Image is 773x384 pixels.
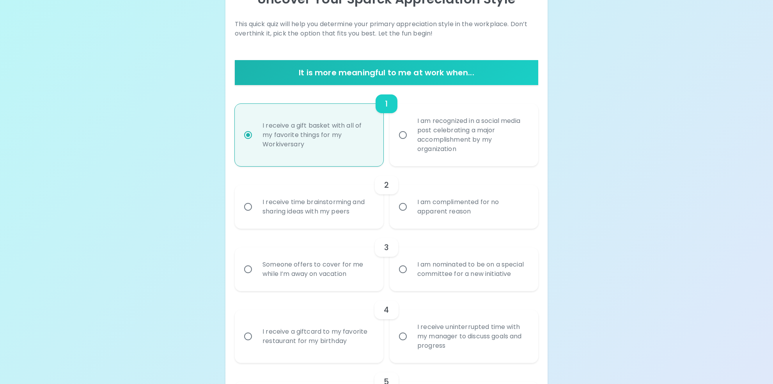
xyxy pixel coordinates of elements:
[235,20,538,38] p: This quick quiz will help you determine your primary appreciation style in the workplace. Don’t o...
[385,98,388,110] h6: 1
[384,241,389,254] h6: 3
[256,112,379,158] div: I receive a gift basket with all of my favorite things for my Workiversary
[384,179,389,191] h6: 2
[238,66,535,79] h6: It is more meaningful to me at work when...
[384,304,389,316] h6: 4
[235,291,538,363] div: choice-group-check
[411,188,534,226] div: I am complimented for no apparent reason
[235,85,538,166] div: choice-group-check
[256,251,379,288] div: Someone offers to cover for me while I’m away on vacation
[256,188,379,226] div: I receive time brainstorming and sharing ideas with my peers
[256,318,379,355] div: I receive a giftcard to my favorite restaurant for my birthday
[411,107,534,163] div: I am recognized in a social media post celebrating a major accomplishment by my organization
[235,229,538,291] div: choice-group-check
[411,313,534,360] div: I receive uninterrupted time with my manager to discuss goals and progress
[411,251,534,288] div: I am nominated to be on a special committee for a new initiative
[235,166,538,229] div: choice-group-check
